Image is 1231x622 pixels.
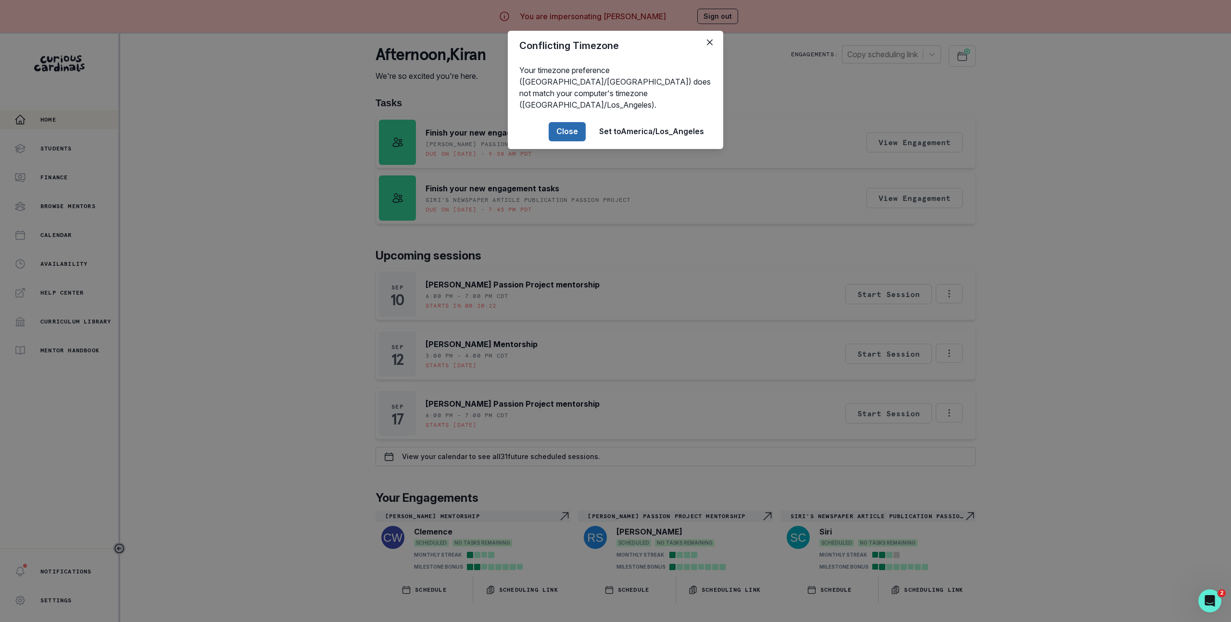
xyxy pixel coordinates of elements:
[508,31,723,61] header: Conflicting Timezone
[549,122,586,141] button: Close
[591,122,712,141] button: Set toAmerica/Los_Angeles
[702,35,717,50] button: Close
[1198,589,1221,612] iframe: Intercom live chat
[508,61,723,114] div: Your timezone preference ([GEOGRAPHIC_DATA]/[GEOGRAPHIC_DATA]) does not match your computer's tim...
[1218,589,1226,597] span: 2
